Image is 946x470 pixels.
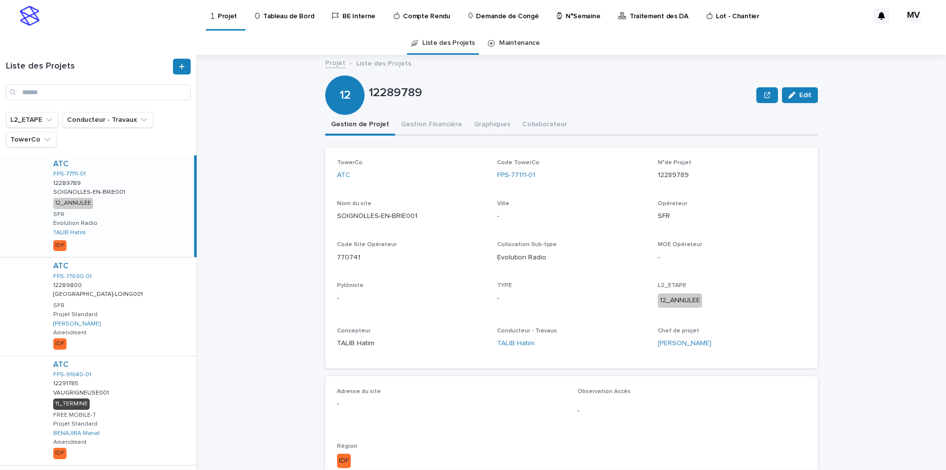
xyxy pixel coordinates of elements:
h1: Liste des Projets [6,61,171,72]
span: N°de Projet [658,160,691,166]
a: ATC [53,159,68,169]
span: Observation Accès [577,389,631,395]
p: Liste des Projets [356,57,411,68]
p: TALIB Hatim [337,338,485,349]
p: - [497,211,645,221]
img: stacker-logo-s-only.png [20,6,39,26]
span: Adresse du site [337,389,381,395]
div: 12 [325,48,365,102]
p: Evolution Radio [53,220,98,227]
p: SFR [53,211,65,218]
a: ATC [53,261,68,271]
span: Nom du site [337,201,372,207]
button: Collaborateur [516,115,573,136]
div: IDF [53,240,67,251]
span: Opérateur [658,201,687,207]
a: TALIB Hatim [497,338,535,349]
a: [PERSON_NAME] [53,321,101,327]
p: 12289800 [53,280,84,289]
div: MV [906,8,921,24]
a: FPS-77111-01 [497,170,535,181]
p: - [497,293,645,304]
span: Code Site Opérateur [337,242,397,248]
a: FPS-77690-01 [53,273,92,280]
a: FPS-77111-01 [53,171,86,178]
span: TYPE [497,283,512,289]
p: SOIGNOLLES-EN-BRIE001 [337,211,485,221]
p: Amendment [53,329,87,336]
p: 770741 [337,253,485,263]
span: Collocation Sub-type [497,242,557,248]
span: TowerCo [337,160,363,166]
a: Projet [325,57,345,68]
a: ATC [337,170,350,181]
span: Conducteur - Travaux [497,328,557,334]
span: L2_ETAPE [658,283,686,289]
button: Graphiques [468,115,516,136]
input: Search [6,84,191,100]
p: 12289789 [658,170,806,181]
p: - [577,406,806,416]
button: Conducteur - Travaux [63,112,153,128]
span: Concepteur [337,328,371,334]
p: Evolution Radio [497,253,645,263]
a: [PERSON_NAME] [658,338,711,349]
p: Projet Standard [53,311,98,318]
p: 12289789 [369,86,752,100]
p: [GEOGRAPHIC_DATA]-LOING001 [53,289,145,298]
p: SFR [658,211,806,221]
button: Gestion Financière [395,115,468,136]
div: 11_TERMINE [53,398,90,409]
span: MOE Opérateur [658,242,702,248]
p: - [658,253,806,263]
p: SOIGNOLLES-EN-BRIE001 [53,187,127,196]
p: 12291785 [53,378,80,387]
span: Région [337,443,357,449]
a: TALIB Hatim [53,229,86,236]
span: Pylôniste [337,283,364,289]
a: FPS-91640-01 [53,371,91,378]
span: Chef de projet [658,328,699,334]
div: IDF [337,454,351,468]
div: IDF [53,448,67,459]
button: Gestion de Projet [325,115,395,136]
a: ATC [53,360,68,369]
p: Amendment [53,439,87,446]
p: SFR [53,302,65,309]
p: Projet Standard [53,421,98,428]
span: Code TowerCo [497,160,540,166]
button: TowerCo [6,132,57,147]
button: L2_ETAPE [6,112,59,128]
a: Liste des Projets [422,32,475,55]
span: Ville [497,201,509,207]
span: Edit [799,92,811,99]
div: 12_ANNULEE [53,198,93,209]
div: 12_ANNULEE [658,293,702,308]
p: - [337,399,566,409]
p: VAUGRIGNEUSE001 [53,388,111,397]
a: Maintenance [499,32,540,55]
a: BENAJIBA Manaf [53,430,100,437]
p: 12289789 [53,178,83,187]
button: Edit [782,87,818,103]
p: FREE MOBILE-T [53,412,96,419]
div: IDF [53,338,67,349]
p: - [337,293,485,304]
